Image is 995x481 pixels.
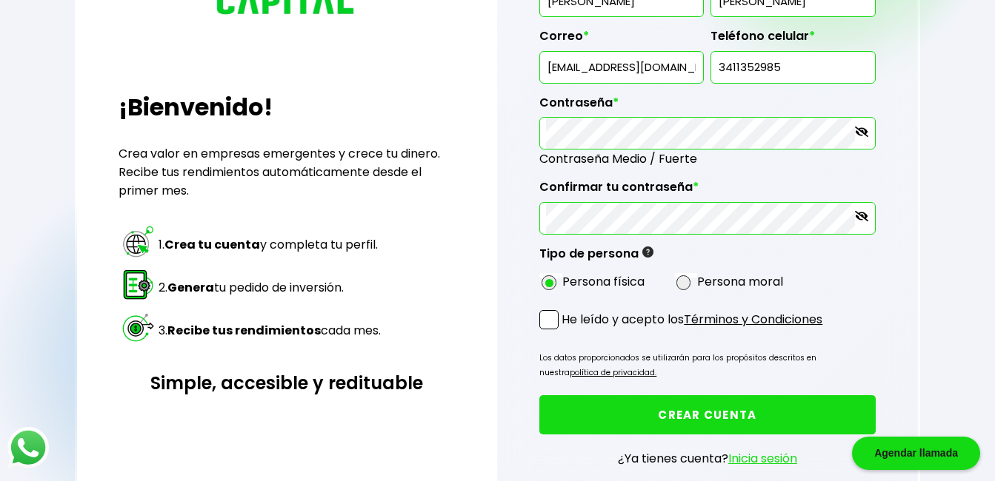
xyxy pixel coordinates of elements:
strong: Genera [167,279,214,296]
td: 3. cada mes. [158,309,382,351]
label: Teléfono celular [711,29,875,51]
img: paso 3 [121,310,156,345]
p: Los datos proporcionados se utilizarán para los propósitos descritos en nuestra [539,351,875,380]
p: Crea valor en empresas emergentes y crece tu dinero. Recibe tus rendimientos automáticamente desd... [119,144,454,200]
button: CREAR CUENTA [539,395,875,434]
p: ¿Ya tienes cuenta? [618,449,797,468]
img: logos_whatsapp-icon.242b2217.svg [7,427,49,468]
label: Correo [539,29,704,51]
input: 10 dígitos [717,52,868,83]
input: inversionista@gmail.com [546,52,697,83]
td: 1. y completa tu perfil. [158,223,382,265]
h2: ¡Bienvenido! [119,90,454,125]
label: Persona física [562,272,645,291]
p: He leído y acepto los [562,310,822,329]
img: gfR76cHglkPwleuBLjWdxeZVvX9Wp6JBDmjRYY8JYDQn16A2ICN00zLTgIroGa6qie5tIuWH7V3AapTKqzv+oMZsGfMUqL5JM... [642,246,653,258]
div: Agendar llamada [852,437,980,470]
a: Términos y Condiciones [684,311,822,328]
label: Confirmar tu contraseña [539,180,875,202]
label: Persona moral [697,272,783,291]
img: paso 2 [121,267,156,302]
label: Contraseña [539,95,875,118]
strong: Crea tu cuenta [164,236,260,253]
span: Contraseña Medio / Fuerte [539,149,875,168]
label: Tipo de persona [539,246,653,269]
td: 2. tu pedido de inversión. [158,266,382,308]
img: paso 1 [121,224,156,259]
a: política de privacidad. [570,367,656,378]
strong: Recibe tus rendimientos [167,322,321,339]
a: Inicia sesión [728,450,797,467]
h3: Simple, accesible y redituable [119,370,454,396]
